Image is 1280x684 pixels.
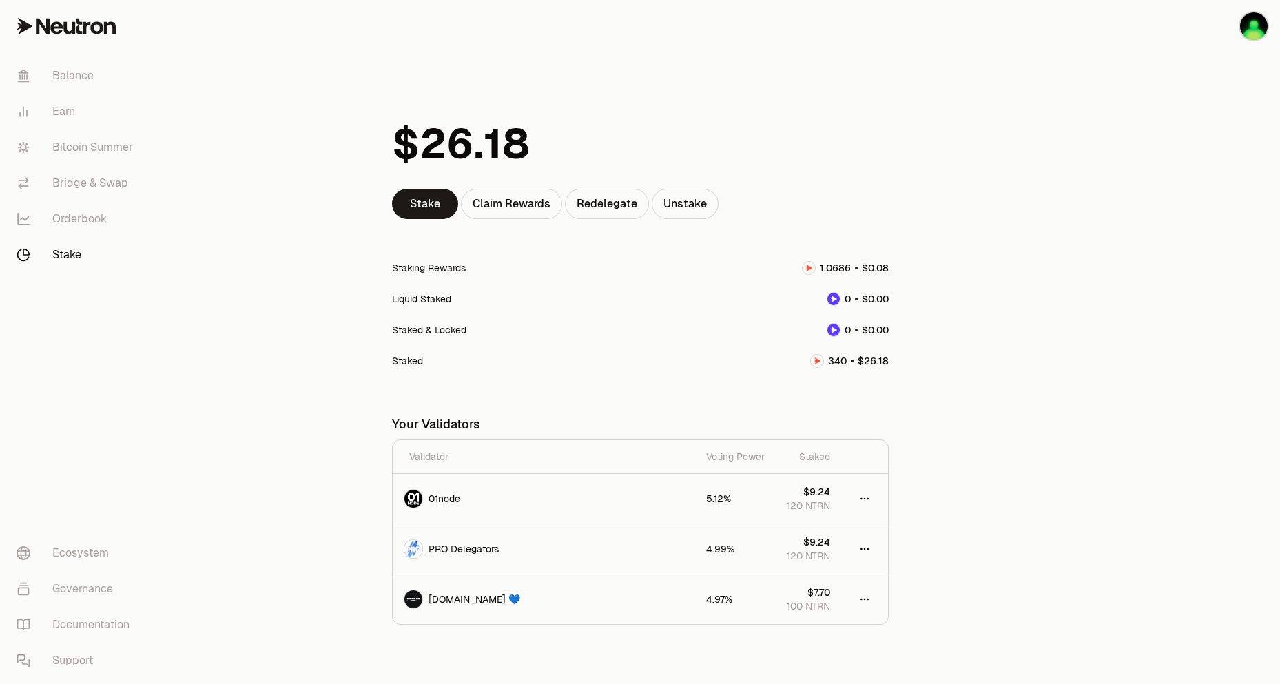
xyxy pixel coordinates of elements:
span: $7.70 [807,585,830,599]
img: Alice [1240,12,1268,40]
span: 120 NTRN [787,499,830,512]
span: 120 NTRN [787,549,830,563]
td: 4.97% [695,574,776,624]
img: P2P.org 💙 Logo [404,590,422,608]
img: dNTRN Logo [827,324,840,336]
a: Earn [6,94,149,129]
a: Governance [6,571,149,607]
span: 01node [429,492,460,506]
a: Stake [392,189,458,219]
a: Bitcoin Summer [6,129,149,165]
a: Support [6,643,149,678]
span: [DOMAIN_NAME] 💙 [429,592,520,606]
span: PRO Delegators [429,542,499,556]
a: Orderbook [6,201,149,237]
span: $9.24 [803,485,830,499]
a: Stake [6,237,149,273]
div: Claim Rewards [461,189,562,219]
div: Staked & Locked [392,323,466,337]
a: Bridge & Swap [6,165,149,201]
img: NTRN Logo [811,355,823,367]
img: 01node Logo [404,490,422,508]
img: dNTRN Logo [827,293,840,305]
div: Staked [392,354,423,368]
img: NTRN Logo [803,262,815,274]
a: Balance [6,58,149,94]
a: Documentation [6,607,149,643]
img: PRO Delegators Logo [404,540,422,558]
div: Staked [787,450,830,464]
td: 5.12% [695,474,776,524]
th: Voting Power [695,440,776,474]
a: Ecosystem [6,535,149,571]
th: Validator [393,440,695,474]
td: 4.99% [695,524,776,574]
div: Staking Rewards [392,261,466,275]
div: Liquid Staked [392,292,451,306]
a: Redelegate [565,189,649,219]
div: Your Validators [392,409,889,439]
span: $9.24 [803,535,830,549]
span: 100 NTRN [787,599,830,613]
a: Unstake [652,189,719,219]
